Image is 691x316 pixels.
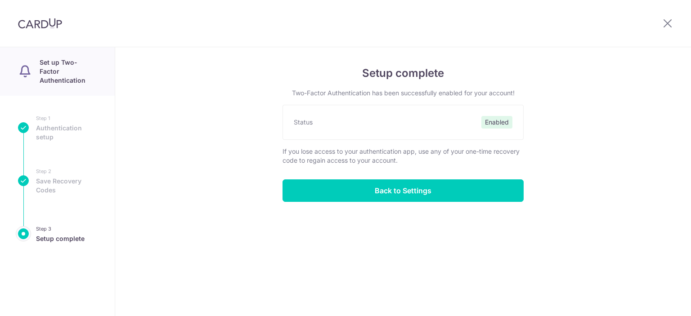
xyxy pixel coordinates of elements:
p: If you lose access to your authentication app, use any of your one-time recovery code to regain a... [283,147,524,165]
input: Back to Settings [283,179,524,202]
p: Set up Two-Factor Authentication [40,58,97,85]
small: Step 1 [36,114,97,123]
label: Status [294,118,313,127]
span: Setup complete [36,234,85,243]
span: Enabled [481,116,512,129]
img: CardUp [18,18,62,29]
p: Two-Factor Authentication has been successfully enabled for your account! [283,89,524,98]
span: Authentication setup [36,124,97,142]
span: Save Recovery Codes [36,177,97,195]
small: Step 3 [36,224,85,233]
h4: Setup complete [283,65,524,81]
small: Step 2 [36,167,97,176]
